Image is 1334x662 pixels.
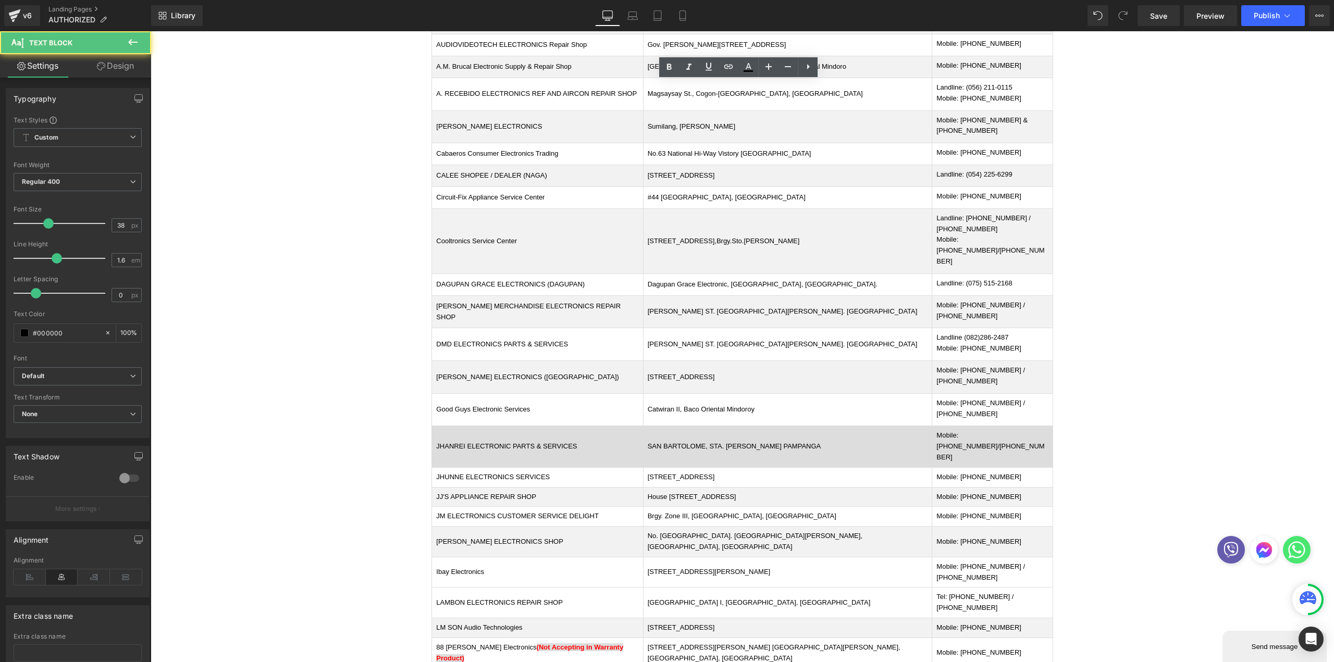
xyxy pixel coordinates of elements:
p: Mobile: [PHONE_NUMBER] [786,160,897,171]
td: JHANREI ELECTRONIC PARTS & SERVICES [281,395,492,436]
div: Font Weight [14,161,142,169]
a: Mobile [670,5,695,26]
td: [PERSON_NAME] MERCHANDISE ELECTRONICS REPAIR SHOP [281,264,492,297]
td: DAGUPAN GRACE ELECTRONICS (DAGUPAN) [281,242,492,264]
td: Mobile: [PHONE_NUMBER]/[PHONE_NUMBER] [782,395,902,436]
td: #44 [GEOGRAPHIC_DATA], [GEOGRAPHIC_DATA] [492,156,782,178]
td: JM ELECTRONICS CUSTOMER SERVICE DELIGHT [281,476,492,495]
i: Default [22,372,44,381]
td: Mobile: [PHONE_NUMBER] [782,586,902,606]
td: Catwiran II, Baco Oriental Mindoroy [492,362,782,395]
td: [STREET_ADDRESS][PERSON_NAME] [492,526,782,556]
div: Text Styles [14,116,142,124]
span: Library [171,11,195,20]
td: LAMBON ELECTRONICS REPAIR SHOP [281,556,492,587]
button: Undo [1088,5,1108,26]
td: JHUNNE ELECTRONICS SERVICES [281,436,492,456]
b: Regular 400 [22,178,60,185]
div: Extra class name [14,606,73,620]
b: Custom [34,133,58,142]
button: Publish [1241,5,1305,26]
td: No. [GEOGRAPHIC_DATA]. [GEOGRAPHIC_DATA][PERSON_NAME], [GEOGRAPHIC_DATA], [GEOGRAPHIC_DATA] [492,495,782,526]
td: 88 [PERSON_NAME] Electronics [281,606,492,637]
td: Brgy. Zone III, [GEOGRAPHIC_DATA], [GEOGRAPHIC_DATA] [492,476,782,495]
td: [STREET_ADDRESS] [492,586,782,606]
div: Alignment [14,530,49,544]
td: LM SON Audio Technologies [281,586,492,606]
div: % [116,324,141,342]
td: [STREET_ADDRESS] [492,436,782,456]
td: Magsaysay St., Cogon-[GEOGRAPHIC_DATA], [GEOGRAPHIC_DATA] [492,46,782,79]
p: Mobile: [PHONE_NUMBER] [786,29,897,40]
a: v6 [4,5,40,26]
button: More [1309,5,1330,26]
div: Font [14,355,142,362]
div: v6 [21,9,34,22]
span: Preview [1196,10,1225,21]
span: em [131,257,140,264]
a: Tablet [645,5,670,26]
td: [PERSON_NAME] ELECTRONICS [281,79,492,112]
span: AUTHORIZED [48,16,95,24]
p: Mobile: [PHONE_NUMBER] / [PHONE_NUMBER] [786,334,897,356]
td: [GEOGRAPHIC_DATA], [GEOGRAPHIC_DATA], Oriental Mindoro [492,25,782,47]
td: Mobile: [PHONE_NUMBER] / [PHONE_NUMBER] [782,526,902,556]
td: DMD ELECTRONICS PARTS & SERVICES [281,297,492,330]
div: Line Height [14,241,142,248]
p: Mobile: [PHONE_NUMBER] / [PHONE_NUMBER] [786,367,897,389]
p: Mobile: [PHONE_NUMBER] & [PHONE_NUMBER] [786,84,897,106]
td: [GEOGRAPHIC_DATA] I, [GEOGRAPHIC_DATA], [GEOGRAPHIC_DATA] [492,556,782,587]
span: Save [1150,10,1167,21]
a: Design [78,54,153,78]
td: Cabaeros Consumer Electronics Trading [281,112,492,134]
td: [PERSON_NAME] ELECTRONICS SHOP [281,495,492,526]
div: Extra class name [14,633,142,640]
p: Mobile: [PHONE_NUMBER] [786,7,897,18]
a: Preview [1184,5,1237,26]
td: [PERSON_NAME] ST. [GEOGRAPHIC_DATA][PERSON_NAME]. [GEOGRAPHIC_DATA] [492,264,782,297]
td: AUDIOVIDEOTECH ELECTRONICS Repair Shop [281,3,492,25]
td: Circuit-Fix Appliance Service Center [281,156,492,178]
span: Text Block [29,39,72,47]
span: px [131,222,140,229]
a: New Library [151,5,203,26]
td: Mobile: [PHONE_NUMBER] [782,495,902,526]
input: Color [33,327,100,339]
td: Ibay Electronics [281,526,492,556]
span: Publish [1254,11,1280,20]
td: [STREET_ADDRESS] [492,330,782,363]
p: More settings [55,504,97,514]
td: Good Guys Electronic Services [281,362,492,395]
td: Mobile: [PHONE_NUMBER] [782,606,902,637]
div: Text Shadow [14,446,59,461]
p: Landline (082)286-2487 Mobile: [PHONE_NUMBER] [786,301,897,323]
p: Mobile: [PHONE_NUMBER] / [PHONE_NUMBER] [786,269,897,291]
td: House [STREET_ADDRESS] [492,456,782,476]
td: A. RECEBIDO ELECTRONICS REF AND AIRCON REPAIR SHOP [281,46,492,79]
td: Mobile: [PHONE_NUMBER] [782,476,902,495]
td: Mobile: [PHONE_NUMBER] [782,436,902,456]
td: CALEE SHOPEE / DEALER (NAGA) [281,134,492,156]
div: Text Transform [14,394,142,401]
button: Redo [1113,5,1133,26]
p: Landline: (054) 225-6299 [786,138,897,149]
td: Dagupan Grace Electronic, [GEOGRAPHIC_DATA], [GEOGRAPHIC_DATA]. [492,242,782,264]
a: Laptop [620,5,645,26]
b: None [22,410,38,418]
div: Open Intercom Messenger [1299,627,1324,652]
div: Font Size [14,206,142,213]
td: [PERSON_NAME] ELECTRONICS ([GEOGRAPHIC_DATA]) [281,330,492,363]
span: px [131,292,140,298]
td: A.M. Brucal Electronic Supply & Repair Shop [281,25,492,47]
div: Letter Spacing [14,276,142,283]
div: Typography [14,89,56,103]
td: Cooltronics Service Center [281,177,492,242]
td: Landline: [PHONE_NUMBER] / [PHONE_NUMBER] Mobile:[PHONE_NUMBER]/[PHONE_NUMBER] [782,177,902,242]
a: Landing Pages [48,5,151,14]
div: Text Color [14,310,142,318]
td: Mobile: [PHONE_NUMBER] [782,456,902,476]
td: SAN BARTOLOME, STA. [PERSON_NAME] PAMPANGA [492,395,782,436]
td: [STREET_ADDRESS][PERSON_NAME] [GEOGRAPHIC_DATA][PERSON_NAME], [GEOGRAPHIC_DATA], [GEOGRAPHIC_DATA] [492,606,782,637]
td: [STREET_ADDRESS] [492,134,782,156]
